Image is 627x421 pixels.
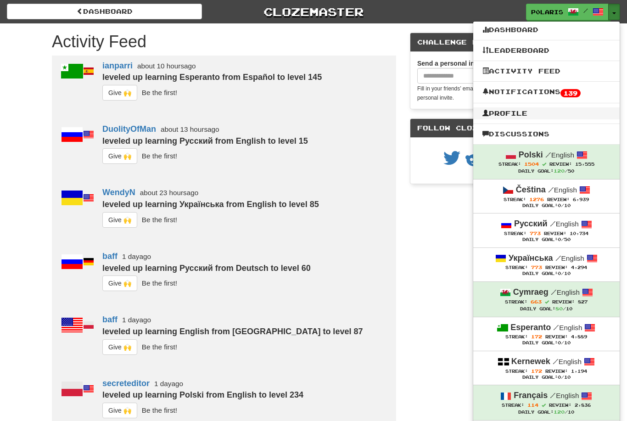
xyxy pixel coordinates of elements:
[514,219,548,228] strong: Русский
[510,323,551,332] strong: Esperanto
[514,391,548,400] strong: Français
[545,151,551,159] span: /
[473,86,620,99] a: Notifications139
[473,128,620,140] a: Discussions
[554,168,565,174] span: 120
[482,375,610,381] div: Daily Goal: /10
[473,351,620,385] a: Kernewek /English Streak: 172 Review: 1,194 Daily Goal:0/10
[482,305,610,312] div: Daily Goal: /10
[545,300,549,304] span: Streak includes today.
[531,368,542,374] span: 172
[558,271,561,276] span: 0
[544,231,566,236] span: Review:
[558,203,561,208] span: 0
[505,299,527,304] span: Streak:
[529,196,544,202] span: 1276
[482,168,610,174] div: Daily Goal: /50
[524,161,539,167] span: 1504
[550,219,556,228] span: /
[473,385,620,420] a: Français /English Streak: 114 Review: 2,836 Daily Goal:120/10
[516,185,546,194] strong: Čeština
[473,248,620,281] a: Українська /English Streak: 773 Review: 4,294 Daily Goal:0/10
[555,306,563,311] span: 80
[552,299,575,304] span: Review:
[473,180,620,213] a: Čeština /English Streak: 1276 Review: 6,939 Daily Goal:0/10
[502,403,524,408] span: Streak:
[558,237,561,242] span: 0
[482,409,610,415] div: Daily Goal: /10
[550,220,579,228] small: English
[473,45,620,56] a: Leaderboard
[545,369,568,374] span: Review:
[531,299,542,304] span: 663
[571,334,587,339] span: 4,889
[511,357,550,366] strong: Kernewek
[555,254,561,262] span: /
[573,197,589,202] span: 6,939
[505,369,528,374] span: Streak:
[553,358,582,365] small: English
[548,186,577,194] small: English
[575,403,591,408] span: 2,836
[571,265,587,270] span: 4,294
[558,375,561,380] span: 0
[504,231,526,236] span: Streak:
[553,357,559,365] span: /
[498,162,521,167] span: Streak:
[473,282,620,316] a: Cymraeg /English Streak: 663 Review: 827 Daily Goal:80/10
[548,185,554,194] span: /
[551,288,580,296] small: English
[473,24,620,36] a: Dashboard
[509,253,553,263] strong: Українська
[558,340,561,345] span: 0
[549,403,571,408] span: Review:
[542,403,546,407] span: Streak includes today.
[473,65,620,77] a: Activity Feed
[542,162,546,166] span: Streak includes today.
[527,402,538,408] span: 114
[547,197,570,202] span: Review:
[473,107,620,119] a: Profile
[530,230,541,236] span: 773
[505,265,528,270] span: Streak:
[570,231,588,236] span: 10,734
[550,391,556,399] span: /
[550,392,579,399] small: English
[531,264,542,270] span: 773
[555,254,584,262] small: English
[482,340,610,346] div: Daily Goal: /10
[553,323,559,331] span: /
[545,265,568,270] span: Review:
[482,237,610,243] div: Daily Goal: /50
[554,409,565,415] span: 120
[549,162,572,167] span: Review:
[553,324,582,331] small: English
[519,150,543,159] strong: Polski
[575,162,594,167] span: 15,555
[482,271,610,277] div: Daily Goal: /10
[551,288,557,296] span: /
[473,317,620,351] a: Esperanto /English Streak: 172 Review: 4,889 Daily Goal:0/10
[513,287,549,297] strong: Cymraeg
[545,151,574,159] small: English
[473,213,620,247] a: Русский /English Streak: 773 Review: 10,734 Daily Goal:0/50
[578,299,588,304] span: 827
[571,369,587,374] span: 1,194
[560,89,581,97] span: 139
[531,334,542,339] span: 172
[505,334,528,339] span: Streak:
[473,145,620,179] a: Polski /English Streak: 1504 Review: 15,555 Daily Goal:120/50
[545,334,568,339] span: Review:
[482,203,610,209] div: Daily Goal: /10
[504,197,526,202] span: Streak:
